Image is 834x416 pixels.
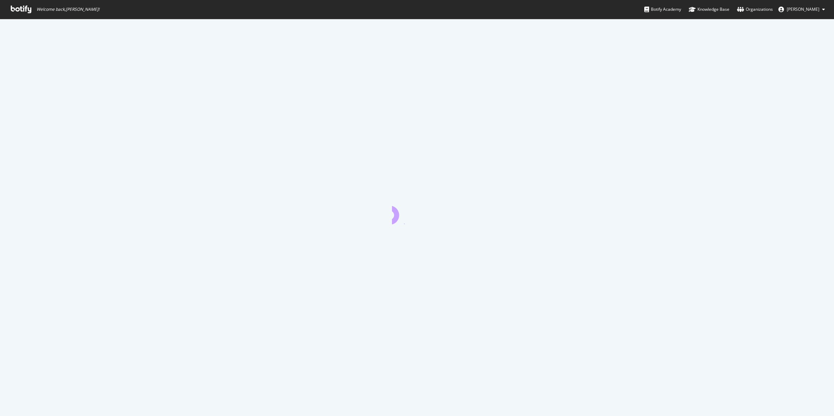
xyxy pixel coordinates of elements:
[737,6,773,13] div: Organizations
[689,6,729,13] div: Knowledge Base
[787,6,819,12] span: Brendan O'Connell
[36,7,99,12] span: Welcome back, [PERSON_NAME] !
[773,4,831,15] button: [PERSON_NAME]
[644,6,681,13] div: Botify Academy
[392,199,442,224] div: animation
